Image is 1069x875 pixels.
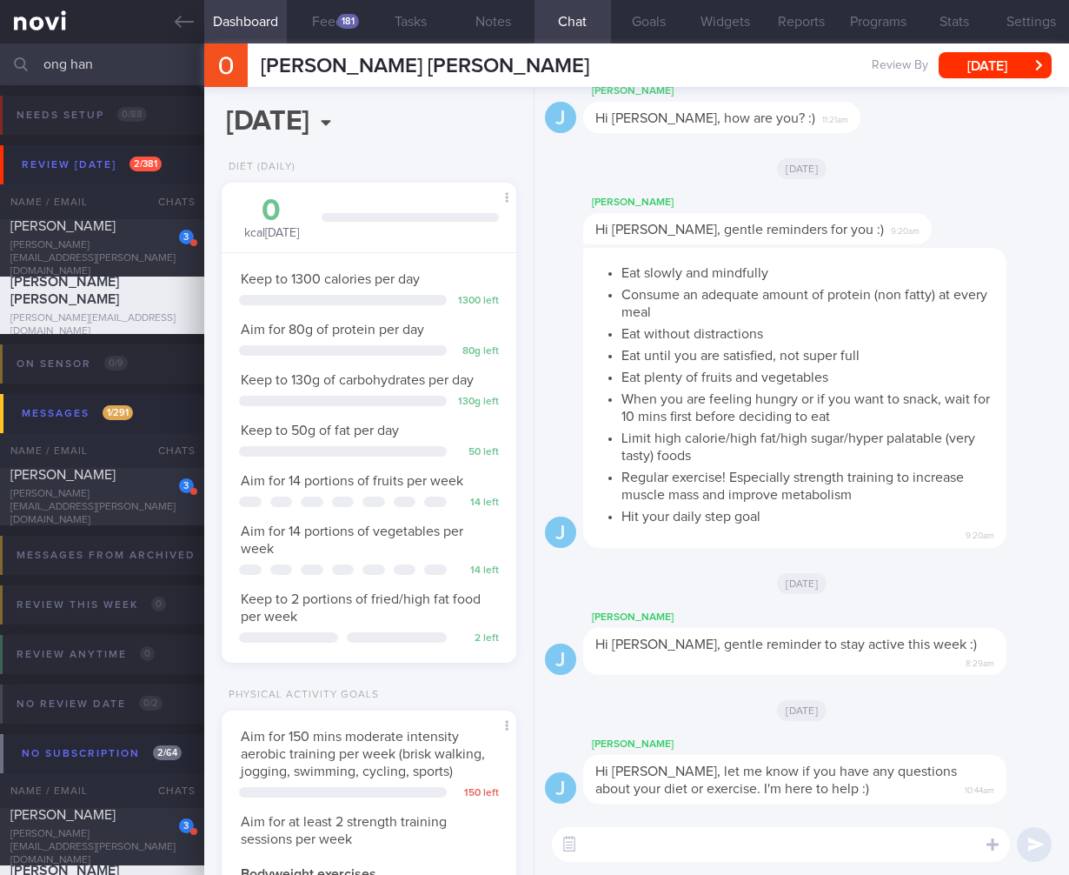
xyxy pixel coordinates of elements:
[621,343,994,364] li: Eat until you are satisfied, not super full
[583,607,1059,628] div: [PERSON_NAME]
[545,644,576,676] div: J
[12,643,159,666] div: Review anytime
[135,184,204,219] div: Chats
[241,424,399,437] span: Keep to 50g of fat per day
[455,497,499,510] div: 14 left
[12,544,240,567] div: Messages from Archived
[966,653,994,670] span: 8:29am
[891,221,920,237] span: 9:20am
[222,161,295,174] div: Diet (Daily)
[241,730,485,778] span: Aim for 150 mins moderate intensity aerobic training per week (brisk walking, jogging, swimming, ...
[455,446,499,459] div: 50 left
[965,780,994,797] span: 10:44am
[621,386,994,425] li: When you are feeling hungry or if you want to snack, wait for 10 mins first before deciding to eat
[151,597,166,611] span: 0
[179,230,194,244] div: 3
[10,275,119,306] span: [PERSON_NAME] [PERSON_NAME]
[595,638,977,651] span: Hi [PERSON_NAME], gentle reminder to stay active this week :)
[545,102,576,134] div: J
[140,646,155,661] span: 0
[621,260,994,282] li: Eat slowly and mindfully
[241,272,420,286] span: Keep to 1300 calories per day
[10,219,116,233] span: [PERSON_NAME]
[595,111,815,125] span: Hi [PERSON_NAME], how are you? :)
[583,81,913,102] div: [PERSON_NAME]
[179,478,194,493] div: 3
[10,488,194,527] div: [PERSON_NAME][EMAIL_ADDRESS][PERSON_NAME][DOMAIN_NAME]
[17,402,137,425] div: Messages
[153,745,182,760] span: 2 / 64
[455,345,499,358] div: 80 g left
[261,56,589,77] span: [PERSON_NAME] [PERSON_NAME]
[595,765,957,796] span: Hi [PERSON_NAME], let me know if you have any questions about your diet or exercise. I'm here to ...
[621,321,994,343] li: Eat without distractions
[10,468,116,482] span: [PERSON_NAME]
[135,773,204,808] div: Chats
[455,787,499,800] div: 150 left
[17,742,186,765] div: No subscription
[621,425,994,464] li: Limit high calorie/high fat/high sugar/hyper palatable (very tasty) foods
[777,158,827,179] span: [DATE]
[10,828,194,867] div: [PERSON_NAME][EMAIL_ADDRESS][PERSON_NAME][DOMAIN_NAME]
[939,52,1052,78] button: [DATE]
[17,153,166,177] div: Review [DATE]
[241,474,463,488] span: Aim for 14 portions of fruits per week
[12,352,132,376] div: On sensor
[241,815,447,846] span: Aim for at least 2 strength training sessions per week
[12,104,151,127] div: Needs setup
[139,696,163,711] span: 0 / 2
[135,433,204,468] div: Chats
[103,405,133,420] span: 1 / 291
[239,196,304,242] div: kcal [DATE]
[239,196,304,226] div: 0
[241,592,481,624] span: Keep to 2 portions of fried/high fat food per week
[455,564,499,578] div: 14 left
[777,700,827,721] span: [DATE]
[621,364,994,386] li: Eat plenty of fruits and vegetables
[241,323,424,337] span: Aim for 80g of protein per day
[621,464,994,504] li: Regular exercise! Especially strength training to increase muscle mass and improve metabolism
[10,808,116,822] span: [PERSON_NAME]
[777,573,827,594] span: [DATE]
[12,692,167,716] div: No review date
[872,58,928,74] span: Review By
[179,818,194,833] div: 3
[822,110,848,126] span: 11:21am
[10,239,194,278] div: [PERSON_NAME][EMAIL_ADDRESS][PERSON_NAME][DOMAIN_NAME]
[966,525,994,542] span: 9:20am
[595,223,884,237] span: Hi [PERSON_NAME], gentle reminders for you :)
[583,734,1059,755] div: [PERSON_NAME]
[621,282,994,321] li: Consume an adequate amount of protein (non fatty) at every meal
[337,14,359,29] div: 181
[545,772,576,805] div: J
[12,593,170,617] div: Review this week
[241,524,463,556] span: Aim for 14 portions of vegetables per week
[455,632,499,645] div: 2 left
[241,373,474,387] span: Keep to 130g of carbohydrates per day
[129,157,162,171] span: 2 / 381
[455,396,499,409] div: 130 g left
[545,517,576,549] div: J
[455,295,499,308] div: 1300 left
[621,504,994,525] li: Hit your daily step goal
[104,356,128,371] span: 0 / 9
[117,107,147,122] span: 0 / 88
[583,192,984,213] div: [PERSON_NAME]
[10,312,194,338] div: [PERSON_NAME][EMAIL_ADDRESS][DOMAIN_NAME]
[222,689,379,702] div: Physical Activity Goals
